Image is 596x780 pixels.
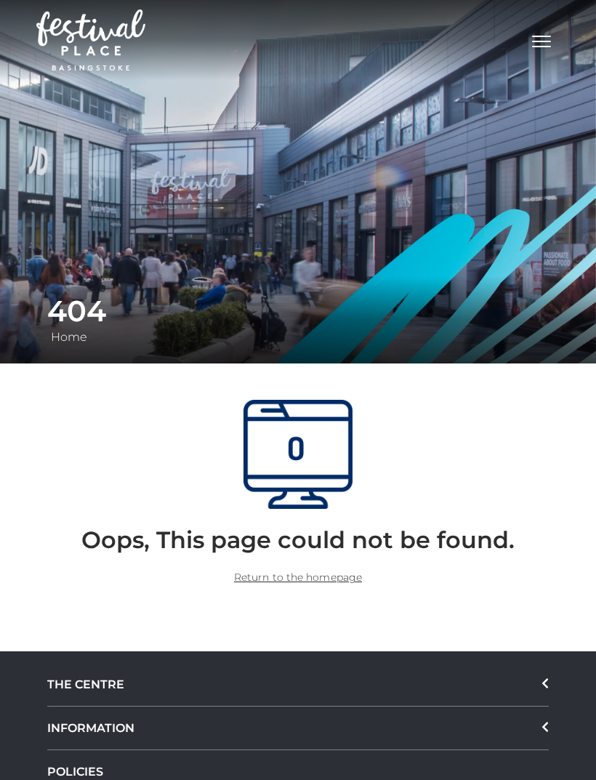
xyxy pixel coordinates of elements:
h1: 404 [47,294,549,329]
button: Toggle navigation [523,29,560,50]
a: Return to the homepage [234,571,362,584]
img: Festival Place Logo [36,9,145,71]
div: THE CENTRE [47,663,549,707]
img: 404Page.png [243,400,353,509]
h2: Oops, This page could not be found. [58,526,538,554]
a: Home [47,330,91,344]
div: INFORMATION [47,707,549,750]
